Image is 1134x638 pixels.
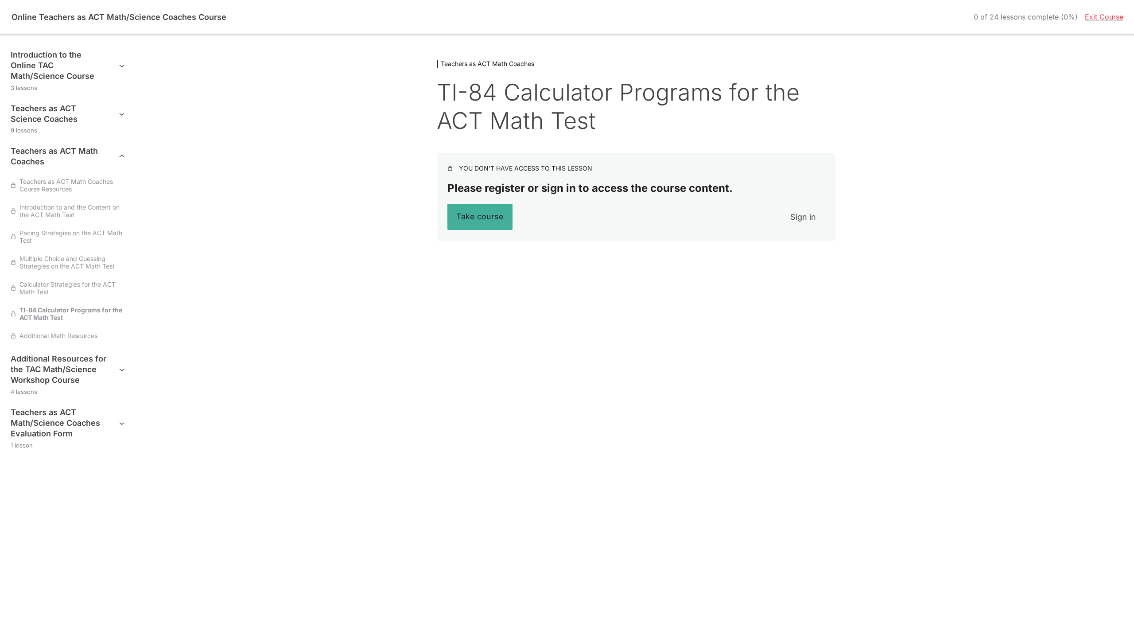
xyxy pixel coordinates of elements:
[437,60,835,68] h3: Teachers as ACT Math Coaches
[459,163,592,173] div: You don’t have access to this lesson
[11,83,127,93] div: 3 lessons
[11,178,127,193] a: Teachers as ACT Math Coaches Course Resources
[16,178,127,193] span: Teachers as ACT Math Coaches Course Resources
[11,50,108,82] h3: Introduction to the Online TAC Math/Science Course
[11,306,127,321] a: TI-84 Calculator Programs for the ACT Math Test
[11,50,127,82] button: Introduction to the Online TAC Math/Science Course
[11,407,127,439] button: Teachers as ACT Math/Science Coaches Evaluation Form
[11,280,127,296] a: Calculator Strategies for the ACT Math Test
[16,280,127,296] span: Calculator Strategies for the ACT Math Test
[11,103,127,124] button: Teachers as ACT Science Coaches
[11,441,127,450] div: 1 lesson
[16,306,127,321] span: TI-84 Calculator Programs for the ACT Math Test
[16,332,127,339] span: Additional Math Resources
[11,146,108,167] h3: Teachers as ACT Math Coaches
[437,78,835,135] h1: TI-84 Calculator Programs for the ACT Math Test
[974,13,1078,21] div: 0 of 24 lessons complete (0%)
[16,203,127,218] span: Introduction to and the Content on the ACT Math Test
[11,146,127,167] button: Teachers as ACT Math Coaches
[11,354,127,385] button: Additional Resources for the TAC Math/Science Workshop Course
[16,229,127,244] span: Pacing Strategies on the ACT Math Test
[11,332,127,339] a: Additional Math Resources
[11,387,127,397] div: 4 lessons
[11,229,127,244] a: Pacing Strategies on the ACT Math Test
[11,354,108,385] h3: Additional Resources for the TAC Math/Science Workshop Course
[1085,12,1123,21] a: Exit Course
[16,255,127,270] span: Multiple Choice and Guessing Strategies on the ACT Math Test
[447,181,825,195] p: Please register or sign in to access the course content.
[11,203,127,218] a: Introduction to and the Content on the ACT Math Test
[11,255,127,270] a: Multiple Choice and Guessing Strategies on the ACT Math Test
[11,50,127,450] nav: Course outline
[11,103,108,124] h3: Teachers as ACT Science Coaches
[11,12,227,22] h2: Online Teachers as ACT Math/Science Coaches Course
[781,206,825,228] a: Sign in
[447,204,513,230] a: Take course
[11,126,127,135] div: 9 lessons
[11,407,108,439] h3: Teachers as ACT Math/Science Coaches Evaluation Form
